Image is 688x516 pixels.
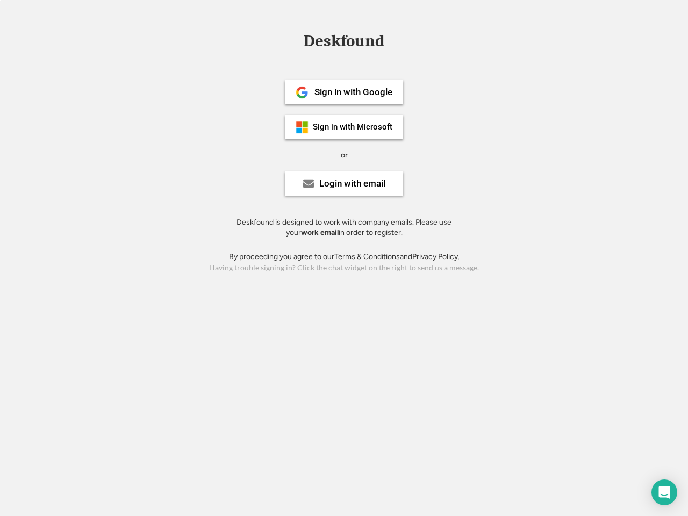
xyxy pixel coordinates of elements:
a: Privacy Policy. [412,252,460,261]
div: or [341,150,348,161]
strong: work email [301,228,339,237]
div: Open Intercom Messenger [651,479,677,505]
div: Sign in with Microsoft [313,123,392,131]
div: Deskfound is designed to work with company emails. Please use your in order to register. [223,217,465,238]
div: By proceeding you agree to our and [229,252,460,262]
img: ms-symbollockup_mssymbol_19.png [296,121,309,134]
div: Sign in with Google [314,88,392,97]
div: Deskfound [298,33,390,49]
a: Terms & Conditions [334,252,400,261]
img: 1024px-Google__G__Logo.svg.png [296,86,309,99]
div: Login with email [319,179,385,188]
